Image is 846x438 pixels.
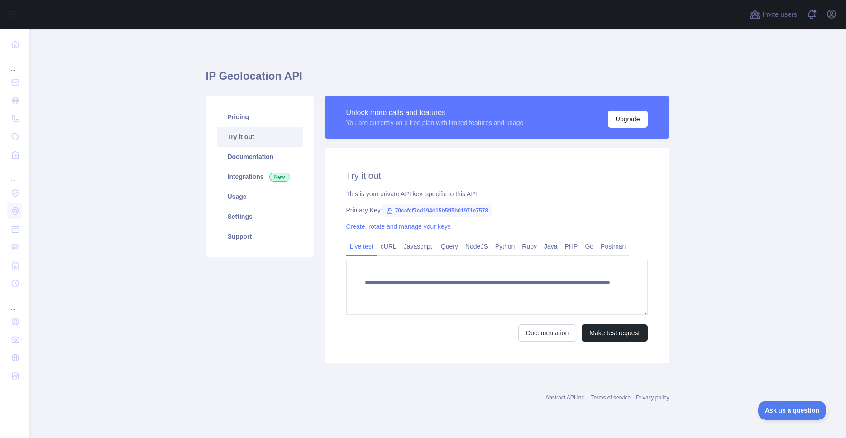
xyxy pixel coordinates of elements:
a: Usage [217,187,303,207]
a: Live test [346,239,377,254]
div: ... [7,294,22,312]
span: Invite users [762,10,797,20]
button: Upgrade [608,111,648,128]
button: Invite users [748,7,799,22]
a: Documentation [518,324,576,342]
a: Support [217,226,303,246]
a: PHP [561,239,582,254]
a: Try it out [217,127,303,147]
span: New [269,173,290,182]
a: Javascript [400,239,436,254]
a: Go [581,239,597,254]
h1: IP Geolocation API [206,69,669,91]
div: ... [7,165,22,183]
a: Abstract API Inc. [545,395,586,401]
a: Privacy policy [636,395,669,401]
a: Java [540,239,561,254]
h2: Try it out [346,169,648,182]
div: Primary Key: [346,206,648,215]
a: Settings [217,207,303,226]
div: ... [7,54,22,72]
a: Terms of service [591,395,631,401]
a: cURL [377,239,400,254]
div: This is your private API key, specific to this API. [346,189,648,198]
a: Ruby [518,239,540,254]
a: Documentation [217,147,303,167]
a: Pricing [217,107,303,127]
a: jQuery [436,239,462,254]
button: Make test request [582,324,647,342]
a: Integrations New [217,167,303,187]
a: NodeJS [462,239,492,254]
a: Postman [597,239,629,254]
a: Python [492,239,519,254]
span: 70cafcf7cd194d15b5ff5b01971e7578 [382,204,492,217]
div: Unlock more calls and features [346,107,524,118]
iframe: Toggle Customer Support [758,401,828,420]
a: Create, rotate and manage your keys [346,223,451,230]
div: You are currently on a free plan with limited features and usage [346,118,524,127]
